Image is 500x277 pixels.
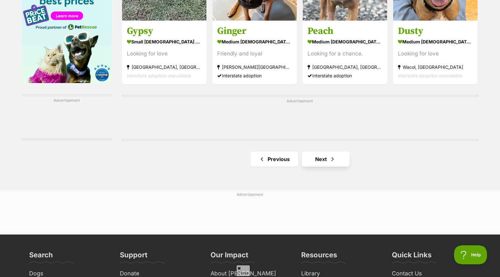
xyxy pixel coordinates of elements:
[122,20,206,85] a: Gypsy small [DEMOGRAPHIC_DATA] Dog Looking for love [GEOGRAPHIC_DATA], [GEOGRAPHIC_DATA] Intersta...
[127,37,202,46] strong: small [DEMOGRAPHIC_DATA] Dog
[236,265,250,276] span: Close
[301,250,337,263] h3: Resources
[308,49,382,58] div: Looking for a chance.
[120,250,147,263] h3: Support
[22,94,112,140] div: Advertisement
[398,63,473,71] strong: Wacol, [GEOGRAPHIC_DATA]
[454,245,487,264] iframe: Help Scout Beacon - Open
[121,151,478,167] nav: Pagination
[127,63,202,71] strong: [GEOGRAPHIC_DATA], [GEOGRAPHIC_DATA]
[127,49,202,58] div: Looking for love
[217,71,292,80] div: Interstate adoption
[121,95,478,141] div: Advertisement
[398,73,462,78] span: Interstate adoption unavailable
[211,250,248,263] h3: Our Impact
[217,25,292,37] h3: Ginger
[308,63,382,71] strong: [GEOGRAPHIC_DATA], [GEOGRAPHIC_DATA]
[217,63,292,71] strong: [PERSON_NAME][GEOGRAPHIC_DATA], [GEOGRAPHIC_DATA]
[398,25,473,37] h3: Dusty
[217,49,292,58] div: Friendly and loyal
[250,151,298,167] a: Previous page
[398,49,473,58] div: Looking for love
[308,25,382,37] h3: Peach
[127,25,202,37] h3: Gypsy
[392,250,432,263] h3: Quick Links
[302,151,349,167] a: Next page
[393,20,477,85] a: Dusty medium [DEMOGRAPHIC_DATA] Dog Looking for love Wacol, [GEOGRAPHIC_DATA] Interstate adoption...
[212,20,297,85] a: Ginger medium [DEMOGRAPHIC_DATA] Dog Friendly and loyal [PERSON_NAME][GEOGRAPHIC_DATA], [GEOGRAPH...
[308,71,382,80] div: Interstate adoption
[303,20,387,85] a: Peach medium [DEMOGRAPHIC_DATA] Dog Looking for a chance. [GEOGRAPHIC_DATA], [GEOGRAPHIC_DATA] In...
[29,250,53,263] h3: Search
[217,37,292,46] strong: medium [DEMOGRAPHIC_DATA] Dog
[127,73,191,78] span: Interstate adoption unavailable
[308,37,382,46] strong: medium [DEMOGRAPHIC_DATA] Dog
[398,37,473,46] strong: medium [DEMOGRAPHIC_DATA] Dog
